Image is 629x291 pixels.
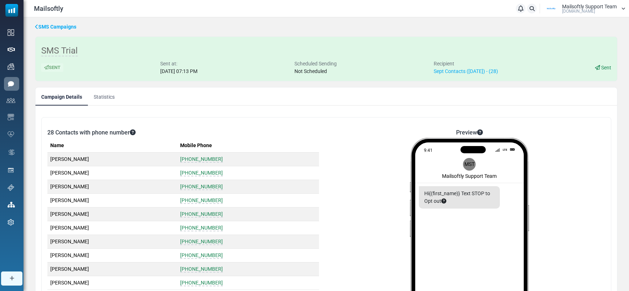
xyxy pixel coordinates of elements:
[8,29,14,36] img: dashboard-icon.svg
[434,68,498,74] a: Sept Contacts ([DATE]) - (28)
[180,239,223,245] span: [PHONE_NUMBER]
[8,219,14,226] img: settings-icon.svg
[8,148,16,157] img: workflow.svg
[88,87,120,106] a: Statistics
[456,129,483,136] h6: Preview
[601,65,611,70] span: translation missing: en.sms_campaigns.show.sent
[180,266,223,273] span: [PHONE_NUMBER]
[47,180,177,194] td: [PERSON_NAME]
[160,68,197,75] div: [DATE] 07:13 PM
[180,252,223,259] span: [PHONE_NUMBER]
[180,184,223,190] span: [PHONE_NUMBER]
[424,147,492,152] div: 9:41
[477,129,483,135] i: This is a visual preview of how your message may appear on a phone. The appearance may vary depen...
[180,197,223,204] span: [PHONE_NUMBER]
[419,186,500,209] div: Hi{(first_name)} Text STOP to Opt out
[5,4,18,17] img: mailsoftly_icon_blue_white.svg
[180,211,223,218] span: [PHONE_NUMBER]
[47,194,177,207] td: [PERSON_NAME]
[542,3,625,14] a: User Logo Mailsoftly Support Team [DOMAIN_NAME]
[41,46,78,56] span: SMS Trial
[434,60,498,68] div: Recipient
[47,153,177,166] td: [PERSON_NAME]
[542,3,560,14] img: User Logo
[180,225,223,231] span: [PHONE_NUMBER]
[8,81,14,87] img: sms-icon-active.png
[47,276,177,290] td: [PERSON_NAME]
[294,68,327,74] span: Not Scheduled
[562,4,617,9] span: Mailsoftly Support Team
[294,60,337,68] div: Scheduled Sending
[8,184,14,191] img: support-icon.svg
[562,9,595,13] span: [DOMAIN_NAME]
[130,129,136,135] i: This campaign will be sent to the contacts with phone numbers from the contact list you have sele...
[34,4,63,13] span: Mailsoftly
[441,198,446,204] i: To respect recipients' preferences and comply with messaging regulations, an unsubscribe option i...
[47,166,177,180] td: [PERSON_NAME]
[47,207,177,221] td: [PERSON_NAME]
[503,148,507,152] span: LTE
[47,139,177,153] th: Name
[47,235,177,249] td: [PERSON_NAME]
[41,63,63,72] div: Sent
[7,98,15,103] img: contacts-icon.svg
[47,221,177,235] td: [PERSON_NAME]
[180,156,223,163] span: [PHONE_NUMBER]
[8,131,14,137] img: domain-health-icon.svg
[47,129,319,136] h6: 28 Contacts with phone number
[160,60,197,68] div: Sent at:
[47,249,177,262] td: [PERSON_NAME]
[180,280,223,286] span: [PHONE_NUMBER]
[8,114,14,120] img: email-templates-icon.svg
[180,170,223,176] span: [PHONE_NUMBER]
[35,23,76,31] a: SMS Campaigns
[35,87,88,106] a: Campaign Details
[8,63,14,70] img: campaigns-icon.png
[8,167,14,174] img: landing_pages.svg
[177,139,319,153] th: Mobile Phone
[47,262,177,276] td: [PERSON_NAME]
